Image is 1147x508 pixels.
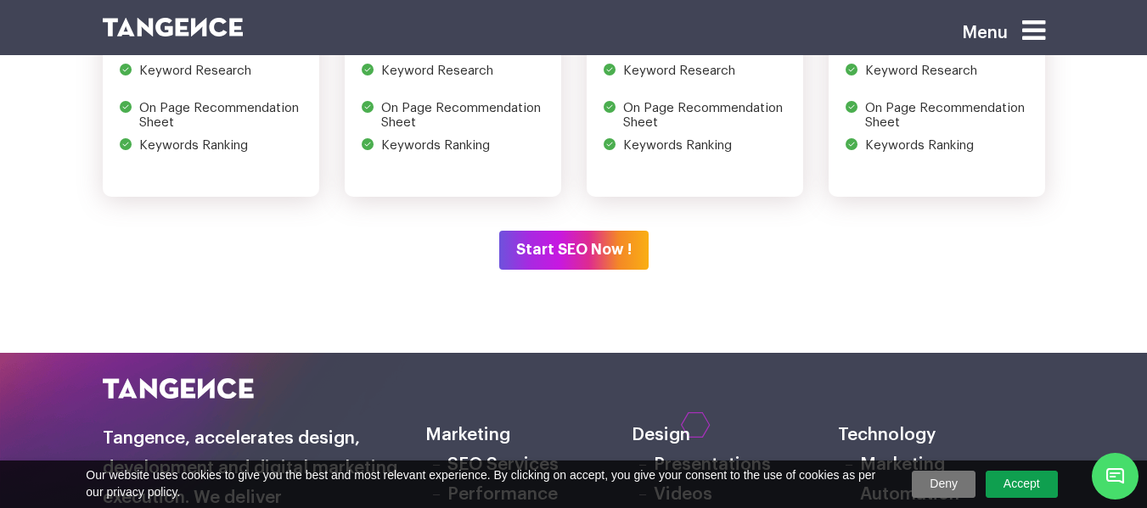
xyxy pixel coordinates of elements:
li: On Page Recommendation Sheet [381,101,544,128]
li: Keyword Research [623,64,786,91]
li: Keywords Ranking [623,138,786,165]
li: On Page Recommendation Sheet [139,101,302,128]
span: Chat Widget [1092,453,1139,500]
a: Marketing Automation [860,455,959,503]
li: Keyword Research [381,64,544,91]
li: Keyword Research [865,64,1028,91]
button: Start SEO Now ! [499,231,649,270]
a: SEO Services [447,455,559,473]
li: On Page Recommendation Sheet [623,101,786,128]
span: Our website uses cookies to give you the best and most relevant experience. By clicking on accept... [86,467,888,500]
img: logo SVG [103,18,244,36]
li: Keyword Research [139,64,302,91]
h6: Design [632,421,838,450]
a: Deny [912,471,976,498]
li: Keywords Ranking [381,138,544,165]
h6: Marketing [425,421,632,450]
a: Presentations [654,455,771,473]
li: Keywords Ranking [139,138,302,165]
li: Keywords Ranking [865,138,1028,165]
a: Accept [986,471,1058,498]
li: On Page Recommendation Sheet [865,101,1028,128]
h6: Technology [838,421,1044,450]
